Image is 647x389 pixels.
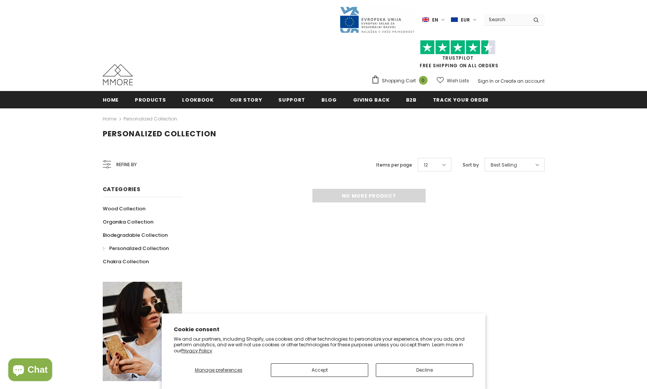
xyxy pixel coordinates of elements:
span: Categories [103,185,141,193]
a: Our Story [230,91,263,108]
a: Personalized Collection [103,242,169,255]
a: Chakra Collection [103,255,149,268]
span: Giving back [353,96,390,103]
img: MMORE Cases [103,64,133,85]
span: Lookbook [182,96,213,103]
a: Sign In [478,78,494,84]
a: Home [103,114,116,123]
p: We and our partners, including Shopify, use cookies and other technologies to personalize your ex... [174,336,473,354]
a: Privacy Policy [181,347,212,354]
span: Wish Lists [447,77,469,85]
span: en [432,16,438,24]
span: Home [103,96,119,103]
a: Shopping Cart 0 [371,75,431,86]
span: FREE SHIPPING ON ALL ORDERS [371,43,545,69]
img: Trust Pilot Stars [420,40,496,55]
a: Javni Razpis [339,16,415,23]
span: Personalized Collection [109,245,169,252]
inbox-online-store-chat: Shopify online store chat [6,358,54,383]
a: Wish Lists [437,74,469,87]
span: Chakra Collection [103,258,149,265]
a: Products [135,91,166,108]
img: i-lang-1.png [422,17,429,23]
a: Blog [321,91,337,108]
span: support [278,96,305,103]
span: Biodegradable Collection [103,232,168,239]
input: Search Site [484,14,528,25]
a: Home [103,91,119,108]
a: B2B [406,91,417,108]
button: Manage preferences [174,363,263,377]
a: Create an account [500,78,545,84]
img: Javni Razpis [339,6,415,34]
label: Items per page [376,161,412,169]
span: or [495,78,499,84]
button: Accept [271,363,368,377]
a: Lookbook [182,91,213,108]
h2: Cookie consent [174,326,473,333]
span: Blog [321,96,337,103]
a: Track your order [433,91,489,108]
label: Sort by [463,161,479,169]
span: Wood Collection [103,205,145,212]
span: Best Selling [491,161,517,169]
span: B2B [406,96,417,103]
span: Track your order [433,96,489,103]
a: Organika Collection [103,215,153,228]
span: 0 [419,76,428,85]
span: Manage preferences [195,367,242,373]
span: Shopping Cart [382,77,416,85]
a: Giving back [353,91,390,108]
span: Our Story [230,96,263,103]
a: Trustpilot [442,55,474,61]
a: Personalized Collection [124,116,177,122]
a: Biodegradable Collection [103,228,168,242]
span: EUR [461,16,470,24]
span: Refine by [116,161,137,169]
a: Wood Collection [103,202,145,215]
span: Organika Collection [103,218,153,225]
span: Personalized Collection [103,128,216,139]
a: support [278,91,305,108]
span: Products [135,96,166,103]
button: Decline [376,363,473,377]
span: 12 [424,161,428,169]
